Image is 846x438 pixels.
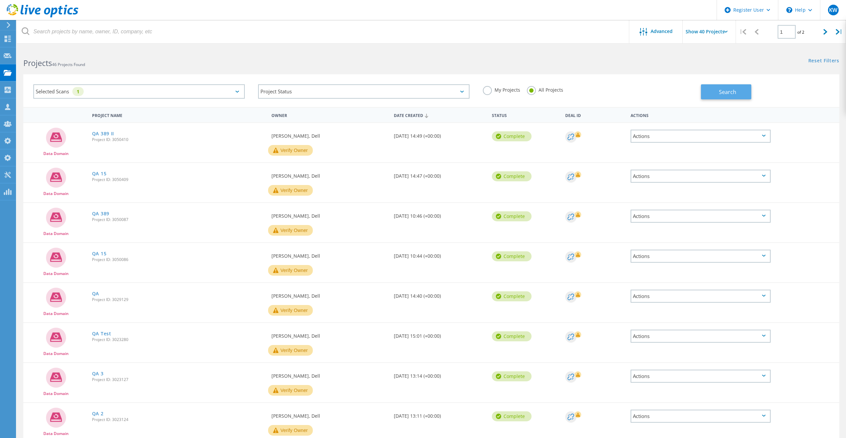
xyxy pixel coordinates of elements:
[631,250,771,263] div: Actions
[562,109,627,121] div: Deal Id
[43,352,69,356] span: Data Domain
[390,283,489,305] div: [DATE] 14:40 (+00:00)
[92,331,111,336] a: QA Test
[786,7,792,13] svg: \n
[72,87,84,96] div: 1
[43,432,69,436] span: Data Domain
[92,378,265,382] span: Project ID: 3023127
[390,243,489,265] div: [DATE] 10:44 (+00:00)
[17,20,630,43] input: Search projects by name, owner, ID, company, etc
[390,363,489,385] div: [DATE] 13:14 (+00:00)
[631,290,771,303] div: Actions
[43,392,69,396] span: Data Domain
[268,323,390,345] div: [PERSON_NAME], Dell
[92,138,265,142] span: Project ID: 3050410
[92,411,104,416] a: QA 2
[92,298,265,302] span: Project ID: 3029129
[268,225,313,236] button: Verify Owner
[808,58,839,64] a: Reset Filters
[268,345,313,356] button: Verify Owner
[390,163,489,185] div: [DATE] 14:47 (+00:00)
[268,305,313,316] button: Verify Owner
[631,410,771,423] div: Actions
[390,123,489,145] div: [DATE] 14:49 (+00:00)
[492,291,532,301] div: Complete
[92,291,99,296] a: QA
[43,232,69,236] span: Data Domain
[719,88,736,96] span: Search
[89,109,268,121] div: Project Name
[268,385,313,396] button: Verify Owner
[92,171,107,176] a: QA 15
[258,84,470,99] div: Project Status
[627,109,774,121] div: Actions
[268,283,390,305] div: [PERSON_NAME], Dell
[390,323,489,345] div: [DATE] 15:01 (+00:00)
[483,86,520,92] label: My Projects
[268,109,390,121] div: Owner
[268,185,313,196] button: Verify Owner
[492,331,532,341] div: Complete
[268,403,390,425] div: [PERSON_NAME], Dell
[797,29,804,35] span: of 2
[492,411,532,421] div: Complete
[832,20,846,44] div: |
[631,170,771,183] div: Actions
[492,131,532,141] div: Complete
[268,425,313,436] button: Verify Owner
[92,258,265,262] span: Project ID: 3050086
[52,62,85,67] span: 46 Projects Found
[7,14,78,19] a: Live Optics Dashboard
[43,152,69,156] span: Data Domain
[23,58,52,68] b: Projects
[92,218,265,222] span: Project ID: 3050087
[92,338,265,342] span: Project ID: 3023280
[492,171,532,181] div: Complete
[492,371,532,381] div: Complete
[92,371,104,376] a: QA 3
[492,251,532,261] div: Complete
[92,251,107,256] a: QA 15
[268,123,390,145] div: [PERSON_NAME], Dell
[92,131,114,136] a: QA 389 II
[390,403,489,425] div: [DATE] 13:11 (+00:00)
[527,86,563,92] label: All Projects
[492,211,532,221] div: Complete
[701,84,751,99] button: Search
[631,210,771,223] div: Actions
[268,363,390,385] div: [PERSON_NAME], Dell
[92,418,265,422] span: Project ID: 3023124
[268,145,313,156] button: Verify Owner
[268,203,390,225] div: [PERSON_NAME], Dell
[736,20,750,44] div: |
[268,265,313,276] button: Verify Owner
[651,29,673,34] span: Advanced
[268,163,390,185] div: [PERSON_NAME], Dell
[43,272,69,276] span: Data Domain
[33,84,245,99] div: Selected Scans
[489,109,562,121] div: Status
[631,330,771,343] div: Actions
[631,370,771,383] div: Actions
[43,312,69,316] span: Data Domain
[829,7,837,13] span: KW
[390,109,489,121] div: Date Created
[631,130,771,143] div: Actions
[268,243,390,265] div: [PERSON_NAME], Dell
[92,178,265,182] span: Project ID: 3050409
[390,203,489,225] div: [DATE] 10:46 (+00:00)
[92,211,109,216] a: QA 389
[43,192,69,196] span: Data Domain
